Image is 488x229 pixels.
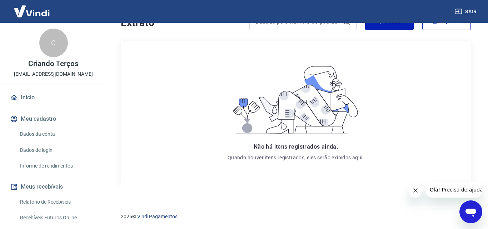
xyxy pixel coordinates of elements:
[17,210,98,225] a: Recebíveis Futuros Online
[17,143,98,158] a: Dados de login
[137,214,178,219] a: Vindi Pagamentos
[425,182,482,198] iframe: Mensagem da empresa
[28,60,78,68] p: Criando Terços
[14,70,93,78] p: [EMAIL_ADDRESS][DOMAIN_NAME]
[17,159,98,173] a: Informe de rendimentos
[459,200,482,223] iframe: Botão para abrir a janela de mensagens
[39,29,68,57] div: C
[228,154,364,161] p: Quando houver itens registrados, eles serão exibidos aqui.
[17,195,98,209] a: Relatório de Recebíveis
[121,213,471,220] p: 2025 ©
[408,183,423,198] iframe: Fechar mensagem
[254,143,338,150] span: Não há itens registrados ainda.
[121,16,241,30] h4: Extrato
[9,111,98,127] button: Meu cadastro
[4,5,60,11] span: Olá! Precisa de ajuda?
[17,127,98,141] a: Dados da conta
[9,179,98,195] button: Meus recebíveis
[454,5,479,18] button: Sair
[9,0,55,22] img: Vindi
[9,90,98,105] a: Início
